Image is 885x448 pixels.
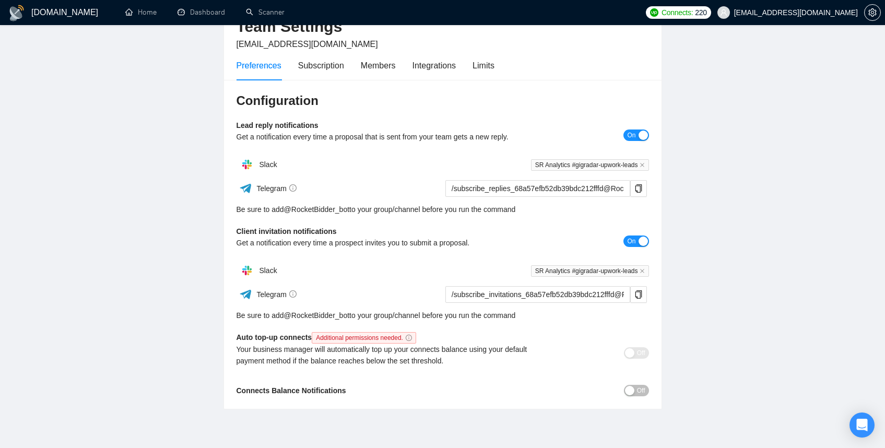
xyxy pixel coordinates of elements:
[289,290,297,298] span: info-circle
[178,8,225,17] a: dashboardDashboard
[631,184,646,193] span: copy
[361,59,396,72] div: Members
[289,184,297,192] span: info-circle
[237,333,420,341] b: Auto top-up connects
[695,7,706,18] span: 220
[237,59,281,72] div: Preferences
[237,344,546,367] div: Your business manager will automatically top up your connects balance using your default payment ...
[298,59,344,72] div: Subscription
[125,8,157,17] a: homeHome
[627,235,635,247] span: On
[312,332,416,344] span: Additional permissions needed.
[259,160,277,169] span: Slack
[864,8,881,17] a: setting
[284,204,350,215] a: @RocketBidder_bot
[237,154,257,175] img: hpQkSZIkSZIkSZIkSZIkSZIkSZIkSZIkSZIkSZIkSZIkSZIkSZIkSZIkSZIkSZIkSZIkSZIkSZIkSZIkSZIkSZIkSZIkSZIkS...
[284,310,350,321] a: @RocketBidder_bot
[246,8,285,17] a: searchScanner
[239,288,252,301] img: ww3wtPAAAAAElFTkSuQmCC
[531,265,649,277] span: SR Analytics #gigradar-upwork-leads
[237,260,257,281] img: hpQkSZIkSZIkSZIkSZIkSZIkSZIkSZIkSZIkSZIkSZIkSZIkSZIkSZIkSZIkSZIkSZIkSZIkSZIkSZIkSZIkSZIkSZIkSZIkS...
[640,268,645,274] span: close
[720,9,727,16] span: user
[637,347,645,359] span: Off
[256,290,297,299] span: Telegram
[239,182,252,195] img: ww3wtPAAAAAElFTkSuQmCC
[864,4,881,21] button: setting
[531,159,649,171] span: SR Analytics #gigradar-upwork-leads
[8,5,25,21] img: logo
[637,385,645,396] span: Off
[237,92,649,109] h3: Configuration
[237,204,649,215] div: Be sure to add to your group/channel before you run the command
[473,59,494,72] div: Limits
[237,40,378,49] span: [EMAIL_ADDRESS][DOMAIN_NAME]
[256,184,297,193] span: Telegram
[237,386,346,395] b: Connects Balance Notifications
[259,266,277,275] span: Slack
[630,180,647,197] button: copy
[640,162,645,168] span: close
[237,227,337,235] b: Client invitation notifications
[650,8,658,17] img: upwork-logo.png
[630,286,647,303] button: copy
[237,16,649,38] h2: Team Settings
[237,237,546,249] div: Get a notification every time a prospect invites you to submit a proposal.
[406,335,412,341] span: info-circle
[662,7,693,18] span: Connects:
[631,290,646,299] span: copy
[237,121,318,129] b: Lead reply notifications
[412,59,456,72] div: Integrations
[237,131,546,143] div: Get a notification every time a proposal that is sent from your team gets a new reply.
[237,310,649,321] div: Be sure to add to your group/channel before you run the command
[849,412,875,438] div: Open Intercom Messenger
[627,129,635,141] span: On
